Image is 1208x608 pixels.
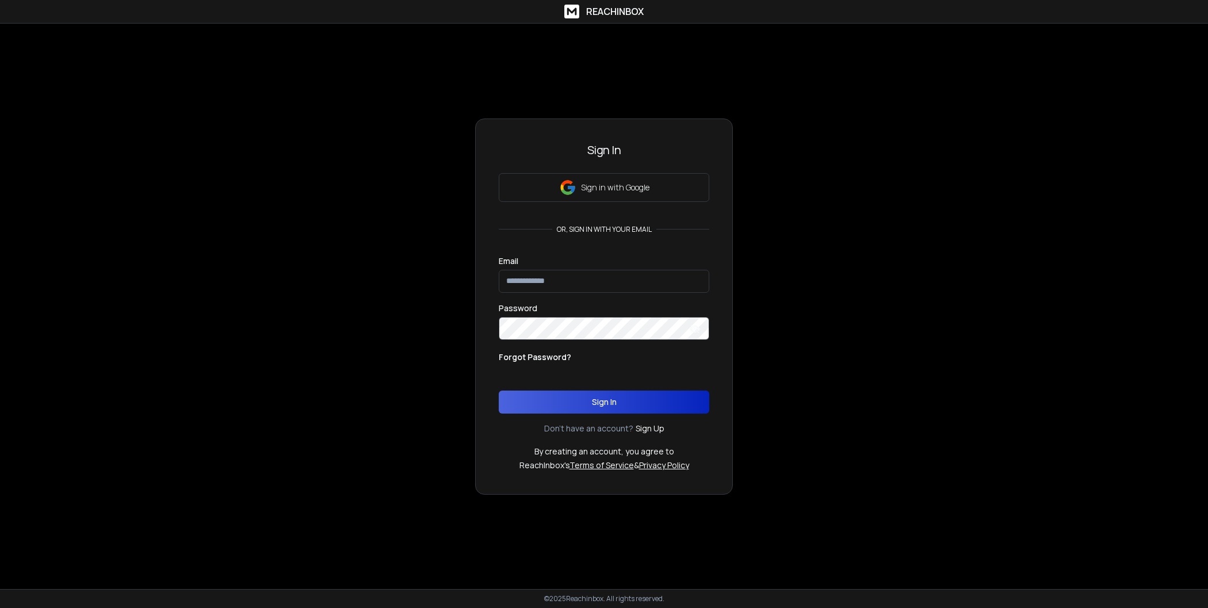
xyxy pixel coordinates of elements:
[499,257,518,265] label: Email
[569,460,634,471] a: Terms of Service
[499,173,709,202] button: Sign in with Google
[499,391,709,414] button: Sign In
[581,182,649,193] p: Sign in with Google
[639,460,689,471] a: Privacy Policy
[544,594,664,603] p: © 2025 Reachinbox. All rights reserved.
[552,225,656,234] p: or, sign in with your email
[534,446,674,457] p: By creating an account, you agree to
[564,5,644,18] a: ReachInbox
[499,142,709,158] h3: Sign In
[544,423,633,434] p: Don't have an account?
[499,351,571,363] p: Forgot Password?
[636,423,664,434] a: Sign Up
[499,304,537,312] label: Password
[586,5,644,18] h1: ReachInbox
[519,460,689,471] p: ReachInbox's &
